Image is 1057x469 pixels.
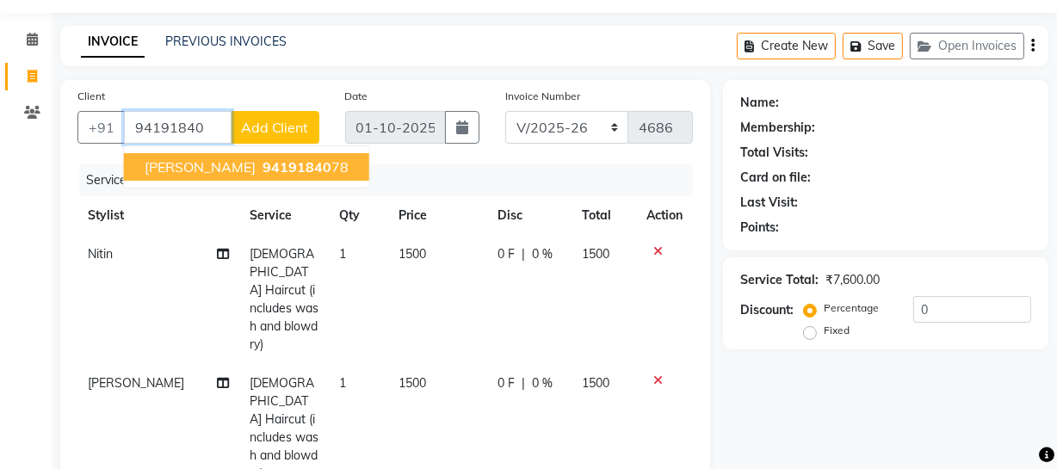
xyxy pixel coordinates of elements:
div: Card on file: [740,169,811,187]
th: Disc [487,196,572,235]
span: 1500 [399,246,426,262]
th: Total [572,196,636,235]
span: [PERSON_NAME] [88,375,184,391]
button: Save [843,33,903,59]
span: Nitin [88,246,113,262]
ngb-highlight: 78 [259,158,349,176]
button: +91 [77,111,126,144]
a: PREVIOUS INVOICES [165,34,287,49]
a: INVOICE [81,27,145,58]
div: Last Visit: [740,194,798,212]
span: | [522,245,525,263]
div: Total Visits: [740,144,808,162]
span: 0 F [498,245,515,263]
label: Percentage [824,300,879,316]
span: 1500 [582,246,609,262]
label: Client [77,89,105,104]
div: Points: [740,219,779,237]
span: 0 F [498,374,515,392]
button: Add Client [231,111,319,144]
th: Stylist [77,196,239,235]
span: 1 [339,375,346,391]
span: Add Client [241,119,309,136]
span: 1500 [582,375,609,391]
th: Qty [329,196,388,235]
th: Service [239,196,329,235]
span: 1 [339,246,346,262]
div: Services [79,164,706,196]
div: Membership: [740,119,815,137]
label: Date [345,89,368,104]
span: 0 % [532,245,553,263]
span: [DEMOGRAPHIC_DATA] Haircut (includes wash and blowdry) [250,246,318,352]
div: ₹7,600.00 [825,271,880,289]
span: [PERSON_NAME] [145,158,256,176]
span: 1500 [399,375,426,391]
label: Invoice Number [505,89,580,104]
div: Discount: [740,301,794,319]
th: Action [636,196,693,235]
div: Service Total: [740,271,819,289]
div: Name: [740,94,779,112]
span: 94191840 [263,158,331,176]
span: 0 % [532,374,553,392]
span: | [522,374,525,392]
label: Fixed [824,323,850,338]
button: Open Invoices [910,33,1024,59]
th: Price [388,196,487,235]
input: Search by Name/Mobile/Email/Code [124,111,232,144]
button: Create New [737,33,836,59]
